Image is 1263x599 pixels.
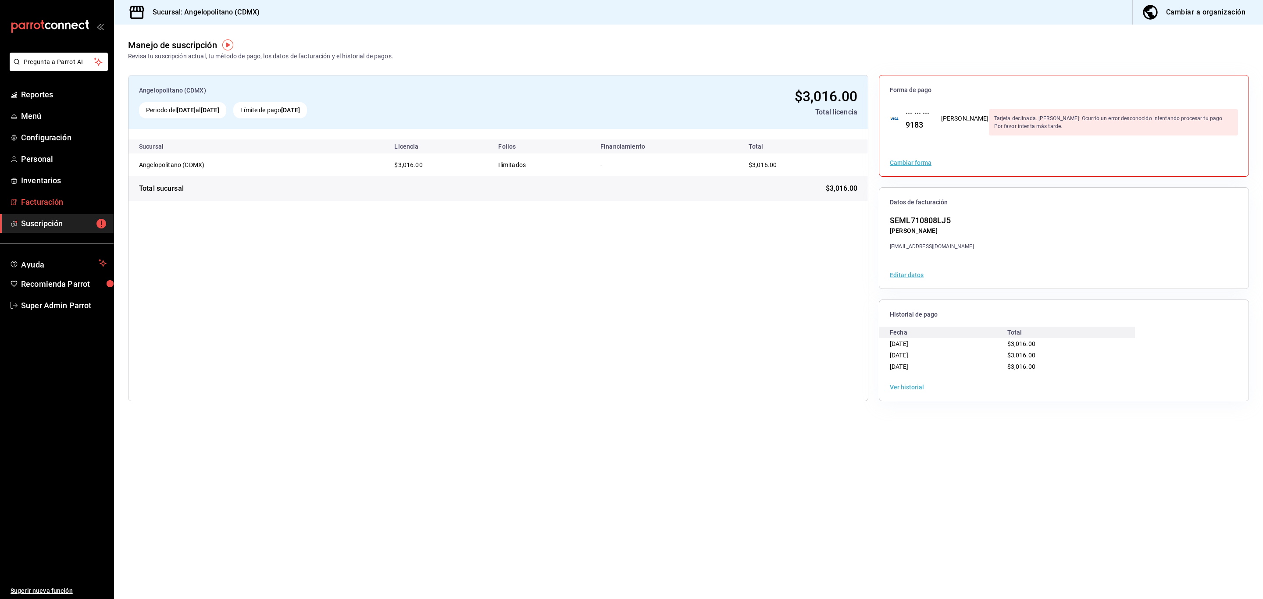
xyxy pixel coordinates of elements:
strong: [DATE] [281,107,300,114]
span: $3,016.00 [826,183,857,194]
strong: [DATE] [201,107,220,114]
td: Ilimitados [491,153,593,176]
button: Cambiar forma [890,160,931,166]
div: SEML710808LJ5 [890,214,974,226]
div: ··· ··· ··· 9183 [899,107,931,131]
button: open_drawer_menu [96,23,103,30]
span: $3,016.00 [795,88,857,105]
div: Total [1007,327,1125,338]
th: Financiamiento [593,139,738,153]
button: Ver historial [890,384,924,390]
div: [DATE] [890,361,1007,372]
div: [PERSON_NAME] [890,226,974,235]
span: Personal [21,153,107,165]
div: Tarjeta declinada. [PERSON_NAME]: Ocurrió un error desconocido intentando procesar tu pago. Por f... [989,109,1238,135]
td: - [593,153,738,176]
div: Límite de pago [233,102,307,118]
div: Angelopolitano (CDMX) [139,160,227,169]
th: Folios [491,139,593,153]
div: Cambiar a organización [1166,6,1245,18]
span: $3,016.00 [1007,340,1035,347]
span: Datos de facturación [890,198,1238,207]
span: $3,016.00 [1007,363,1035,370]
span: Suscripción [21,217,107,229]
div: [DATE] [890,338,1007,349]
span: Historial de pago [890,310,1238,319]
div: Total sucursal [139,183,184,194]
span: Menú [21,110,107,122]
div: [DATE] [890,349,1007,361]
div: Revisa tu suscripción actual, tu método de pago, los datos de facturación y el historial de pagos. [128,52,393,61]
span: $3,016.00 [749,161,777,168]
th: Licencia [387,139,491,153]
span: Configuración [21,132,107,143]
a: Pregunta a Parrot AI [6,64,108,73]
div: Sucursal [139,143,187,150]
div: [PERSON_NAME] [941,114,989,123]
button: Editar datos [890,272,924,278]
img: Tooltip marker [222,39,233,50]
span: Pregunta a Parrot AI [24,57,94,67]
div: Periodo del al [139,102,226,118]
h3: Sucursal: Angelopolitano (CDMX) [146,7,260,18]
span: Ayuda [21,258,95,268]
span: Recomienda Parrot [21,278,107,290]
span: Super Admin Parrot [21,299,107,311]
span: Facturación [21,196,107,208]
div: Fecha [890,327,1007,338]
span: Forma de pago [890,86,1238,94]
span: $3,016.00 [1007,352,1035,359]
div: Manejo de suscripción [128,39,217,52]
span: Sugerir nueva función [11,586,107,595]
th: Total [738,139,868,153]
strong: [DATE] [177,107,196,114]
div: Total licencia [554,107,857,118]
button: Pregunta a Parrot AI [10,53,108,71]
div: Angelopolitano (CDMX) [139,86,547,95]
span: Reportes [21,89,107,100]
span: Inventarios [21,175,107,186]
span: $3,016.00 [394,161,422,168]
div: [EMAIL_ADDRESS][DOMAIN_NAME] [890,242,974,250]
